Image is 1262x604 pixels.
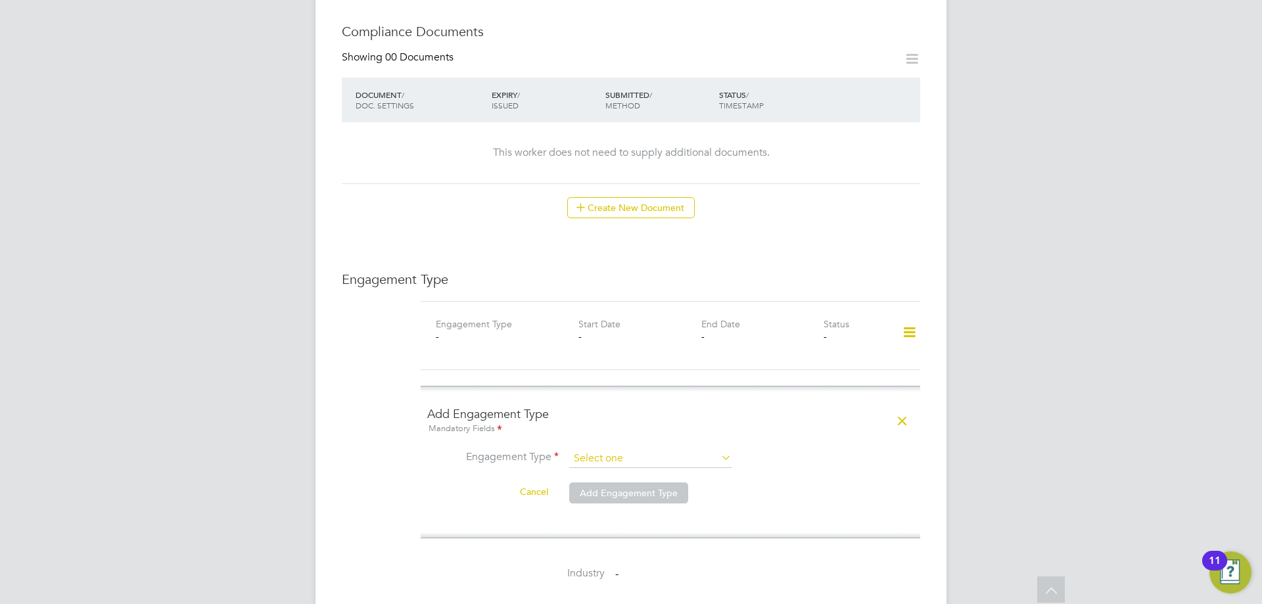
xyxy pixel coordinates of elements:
span: / [517,89,520,100]
button: Cancel [509,481,559,502]
span: TIMESTAMP [719,100,764,110]
div: EXPIRY [488,83,602,117]
label: Engagement Type [427,450,559,464]
h4: Add Engagement Type [427,406,914,436]
div: SUBMITTED [602,83,716,117]
span: 00 Documents [385,51,454,64]
div: DOCUMENT [352,83,488,117]
button: Open Resource Center, 11 new notifications [1209,551,1251,593]
span: ISSUED [492,100,519,110]
label: Industry [421,567,605,580]
button: Add Engagement Type [569,482,688,503]
h3: Engagement Type [342,271,920,288]
h3: Compliance Documents [342,23,920,40]
label: End Date [701,318,740,330]
button: Create New Document [567,197,695,218]
span: / [402,89,404,100]
span: - [615,567,619,580]
span: / [746,89,749,100]
div: - [578,331,701,342]
input: Select one [569,450,732,468]
div: - [436,331,558,342]
div: This worker does not need to supply additional documents. [355,146,907,160]
div: Showing [342,51,456,64]
div: Mandatory Fields [427,422,914,436]
div: - [701,331,824,342]
label: Start Date [578,318,620,330]
div: - [824,331,885,342]
div: 11 [1209,561,1221,578]
span: METHOD [605,100,640,110]
span: / [649,89,652,100]
span: DOC. SETTINGS [356,100,414,110]
label: Engagement Type [436,318,512,330]
label: Status [824,318,849,330]
div: STATUS [716,83,830,117]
